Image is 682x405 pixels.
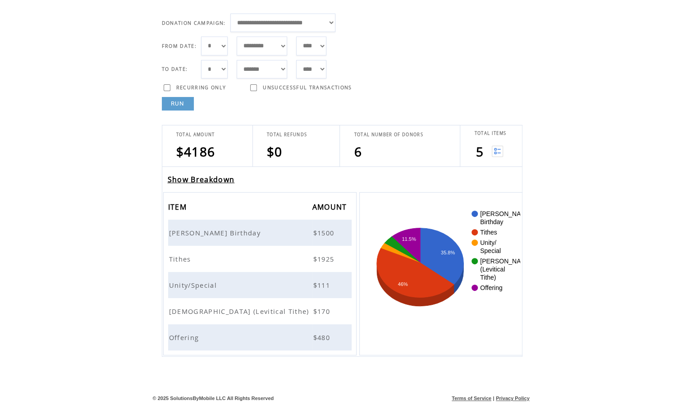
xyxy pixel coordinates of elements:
span: $1925 [313,254,337,263]
text: (Levitical [480,266,505,273]
span: UNSUCCESSFUL TRANSACTIONS [263,84,352,91]
a: Privacy Policy [496,396,530,401]
a: Terms of Service [452,396,491,401]
text: [PERSON_NAME] [480,210,532,217]
span: AMOUNT [312,200,349,216]
span: 5 [476,143,483,160]
a: Tithes [169,254,193,262]
span: [DEMOGRAPHIC_DATA] (Levitical Tithe) [169,307,311,316]
span: TOTAL ITEMS [474,130,506,136]
text: Tithe) [480,274,496,281]
span: $4186 [176,143,215,160]
img: View list [492,146,503,157]
a: ITEM [168,204,189,209]
a: Offering [169,333,201,341]
span: Unity/Special [169,281,219,290]
span: $1500 [313,228,337,237]
text: Birthday [480,218,503,226]
span: TOTAL REFUNDS [267,132,307,138]
span: RECURRING ONLY [176,84,226,91]
a: AMOUNT [312,204,349,209]
span: | [493,396,494,401]
text: Unity/ [480,239,496,246]
a: RUN [162,97,194,110]
span: $170 [313,307,332,316]
span: TO DATE: [162,66,188,72]
span: ITEM [168,200,189,216]
text: 35.8% [440,249,454,255]
span: Tithes [169,254,193,263]
span: DONATION CAMPAIGN: [162,20,226,26]
a: [DEMOGRAPHIC_DATA] (Levitical Tithe) [169,307,311,315]
text: [PERSON_NAME] [480,258,532,265]
a: [PERSON_NAME] Birthday [169,228,263,236]
span: $480 [313,333,332,342]
span: $111 [313,281,332,290]
text: Tithes [480,229,497,236]
span: © 2025 SolutionsByMobile LLC All Rights Reserved [153,396,274,401]
text: Offering [480,284,503,291]
a: Unity/Special [169,281,219,289]
text: 46% [398,281,407,287]
span: 6 [354,143,362,160]
text: Special [480,247,501,254]
span: Offering [169,333,201,342]
svg: A chart. [373,206,520,341]
a: Show Breakdown [168,175,235,184]
span: TOTAL AMOUNT [176,132,215,138]
span: TOTAL NUMBER OF DONORS [354,132,423,138]
text: 11.5% [402,236,416,242]
span: FROM DATE: [162,43,197,49]
span: [PERSON_NAME] Birthday [169,228,263,237]
span: $0 [267,143,283,160]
